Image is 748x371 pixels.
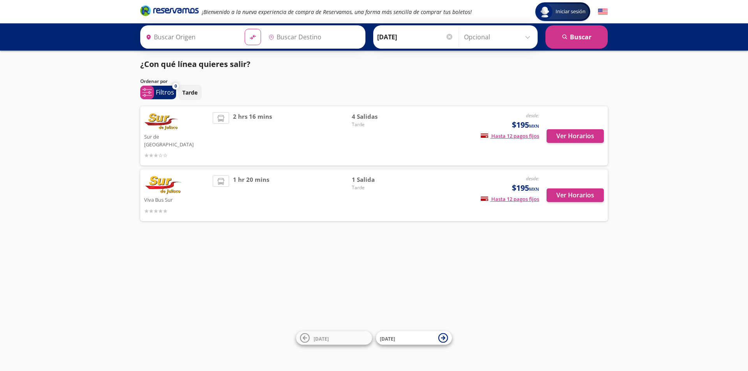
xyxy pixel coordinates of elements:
[202,8,472,16] em: ¡Bienvenido a la nueva experiencia de compra de Reservamos, una forma más sencilla de comprar tus...
[481,195,539,202] span: Hasta 12 pagos fijos
[377,27,453,47] input: Elegir Fecha
[156,88,174,97] p: Filtros
[175,83,177,90] span: 0
[144,175,182,195] img: Viva Bus Sur
[464,27,534,47] input: Opcional
[526,112,539,119] em: desde:
[529,186,539,192] small: MXN
[144,112,179,132] img: Sur de Jalisco
[352,112,406,121] span: 4 Salidas
[296,331,372,345] button: [DATE]
[178,85,202,100] button: Tarde
[140,78,168,85] p: Ordenar por
[314,335,329,342] span: [DATE]
[547,129,604,143] button: Ver Horarios
[140,5,199,19] a: Brand Logo
[140,58,251,70] p: ¿Con qué línea quieres salir?
[144,195,209,204] p: Viva Bus Sur
[352,184,406,191] span: Tarde
[352,121,406,128] span: Tarde
[143,27,238,47] input: Buscar Origen
[547,188,604,202] button: Ver Horarios
[529,123,539,129] small: MXN
[481,132,539,139] span: Hasta 12 pagos fijos
[144,132,209,148] p: Sur de [GEOGRAPHIC_DATA]
[598,7,608,17] button: English
[140,5,199,16] i: Brand Logo
[233,175,269,215] span: 1 hr 20 mins
[512,182,539,194] span: $195
[352,175,406,184] span: 1 Salida
[512,119,539,131] span: $195
[526,175,539,182] em: desde:
[552,8,589,16] span: Iniciar sesión
[545,25,608,49] button: Buscar
[233,112,272,160] span: 2 hrs 16 mins
[182,88,198,97] p: Tarde
[265,27,361,47] input: Buscar Destino
[376,331,452,345] button: [DATE]
[140,86,176,99] button: 0Filtros
[380,335,395,342] span: [DATE]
